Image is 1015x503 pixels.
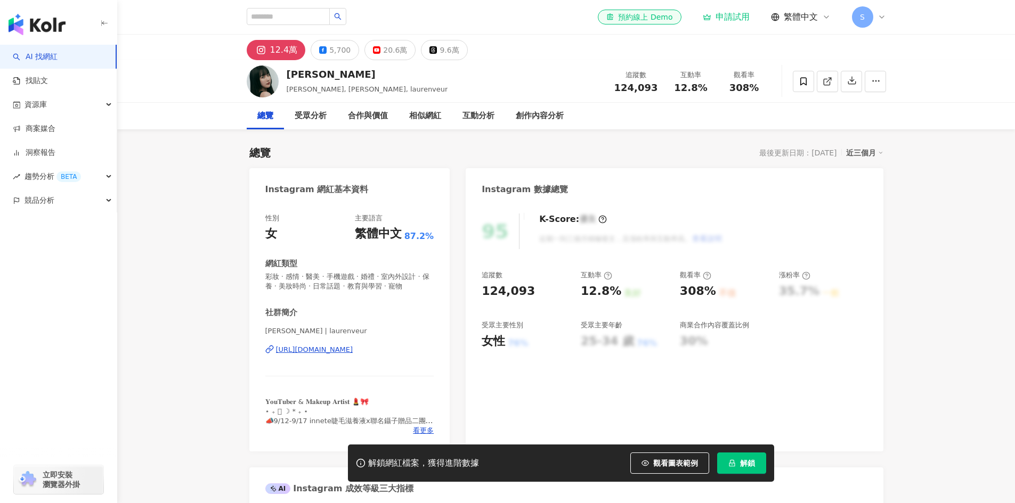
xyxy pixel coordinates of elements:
div: [PERSON_NAME] [287,68,448,81]
span: 觀看圖表範例 [653,459,698,467]
img: KOL Avatar [247,65,279,97]
div: 20.6萬 [383,43,407,57]
div: 性別 [265,213,279,223]
div: 最後更新日期：[DATE] [759,149,837,157]
div: 9.6萬 [440,43,459,57]
span: 繁體中文 [784,11,818,23]
div: 觀看率 [724,70,765,80]
div: 相似網紅 [409,110,441,122]
span: 308% [729,83,759,93]
div: 124,093 [482,283,535,300]
div: Instagram 網紅基本資料 [265,184,369,195]
span: 解鎖 [740,459,755,467]
div: 繁體中文 [355,226,402,242]
div: 女性 [482,333,505,350]
button: 觀看圖表範例 [630,452,709,474]
img: chrome extension [17,471,38,488]
div: 12.4萬 [270,43,298,57]
a: chrome extension立即安裝 瀏覽器外掛 [14,465,103,494]
span: [PERSON_NAME] | laurenveur [265,326,434,336]
div: 受眾主要性別 [482,320,523,330]
div: Instagram 成效等級三大指標 [265,483,413,494]
div: 互動率 [581,270,612,280]
a: searchAI 找網紅 [13,52,58,62]
div: 漲粉率 [779,270,810,280]
div: 互動分析 [462,110,494,122]
div: 商業合作內容覆蓋比例 [680,320,749,330]
div: 總覽 [257,110,273,122]
div: Instagram 數據總覽 [482,184,568,195]
span: 趨勢分析 [25,164,81,188]
span: 競品分析 [25,188,54,212]
span: 立即安裝 瀏覽器外掛 [43,470,80,489]
div: 觀看率 [680,270,711,280]
span: 𝐘𝐨𝐮𝐓𝐮𝐛𝐞𝐫 & 𝐌𝐚𝐤𝐞𝐮𝐩 𝐀𝐫𝐭𝐢𝐬𝐭 💄🎀 ⋆ ₊ ﾟ ☽ * ₊ ⋆ 📣9/12-9/17 innete睫毛滋養液x聯名鑷子贈品二團 💌[EMAIL_ADDRESS][DOMAIN... [265,398,433,435]
a: 找貼文 [13,76,48,86]
div: 受眾分析 [295,110,327,122]
span: search [334,13,342,20]
span: [PERSON_NAME], [PERSON_NAME], laurenveur [287,85,448,93]
a: 商案媒合 [13,123,55,134]
div: 解鎖網紅檔案，獲得進階數據 [368,458,479,469]
div: 12.8% [581,283,621,300]
span: 87.2% [404,230,434,242]
div: [URL][DOMAIN_NAME] [276,345,353,354]
span: rise [13,173,20,180]
a: 申請試用 [703,12,750,22]
button: 解鎖 [717,452,766,474]
img: logo [9,14,66,35]
a: [URL][DOMAIN_NAME] [265,345,434,354]
button: 12.4萬 [247,40,306,60]
div: 近三個月 [846,146,883,160]
span: 彩妝 · 感情 · 醫美 · 手機遊戲 · 婚禮 · 室內外設計 · 保養 · 美妝時尚 · 日常話題 · 教育與學習 · 寵物 [265,272,434,291]
div: 主要語言 [355,213,383,223]
div: 總覽 [249,145,271,160]
div: 308% [680,283,716,300]
div: BETA [56,171,81,182]
div: 女 [265,226,277,242]
div: 合作與價值 [348,110,388,122]
span: 資源庫 [25,93,47,117]
span: lock [728,459,736,467]
div: 社群簡介 [265,307,297,318]
div: K-Score : [539,213,607,225]
button: 20.6萬 [364,40,416,60]
div: 網紅類型 [265,258,297,269]
span: S [860,11,865,23]
div: AI [265,483,291,494]
div: 追蹤數 [614,70,658,80]
a: 洞察報告 [13,147,55,158]
button: 9.6萬 [421,40,467,60]
div: 互動率 [671,70,711,80]
a: 預約線上 Demo [598,10,681,24]
span: 看更多 [413,426,434,435]
span: 12.8% [674,83,707,93]
div: 創作內容分析 [516,110,564,122]
div: 5,700 [329,43,351,57]
div: 預約線上 Demo [606,12,672,22]
div: 追蹤數 [482,270,502,280]
div: 受眾主要年齡 [581,320,622,330]
span: 124,093 [614,82,658,93]
button: 5,700 [311,40,359,60]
